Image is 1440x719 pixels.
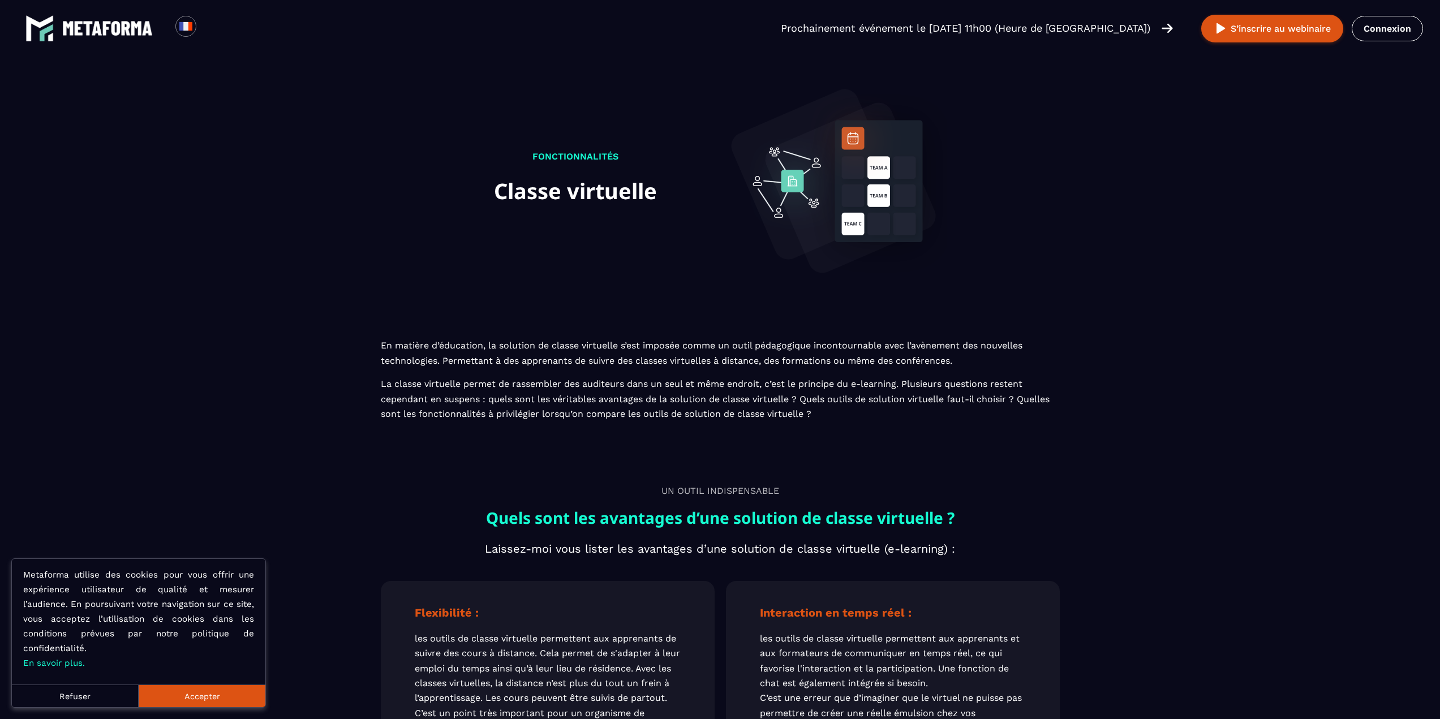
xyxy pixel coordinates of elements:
[494,173,657,209] h1: Classe virtuelle
[415,604,681,622] h3: Flexibilité :
[62,21,153,36] img: logo
[381,484,1060,498] p: Un outil indispensable
[23,658,85,668] a: En savoir plus.
[1201,15,1343,42] button: S’inscrire au webinaire
[720,68,947,294] img: classe-virtuelle-background
[381,505,1060,531] h2: Quels sont les avantages d’une solution de classe virtuelle ?
[381,540,1060,558] p: Laissez-moi vous lister les avantages d’une solution de classe virtuelle (e-learning) :
[179,19,193,33] img: fr
[12,684,139,707] button: Refuser
[23,567,254,670] p: Metaforma utilise des cookies pour vous offrir une expérience utilisateur de qualité et mesurer l...
[139,684,265,707] button: Accepter
[1162,22,1173,35] img: arrow-right
[25,14,54,42] img: logo
[760,604,1026,622] h3: Interaction en temps réel :
[196,16,224,41] div: Search for option
[381,338,1060,484] p: En matière d’éducation, la solution de classe virtuelle s’est imposée comme un outil pédagogique ...
[781,20,1150,36] p: Prochainement événement le [DATE] 11h00 (Heure de [GEOGRAPHIC_DATA])
[206,21,214,35] input: Search for option
[494,149,657,164] p: FONCTIONNALITÉS
[1352,16,1423,41] a: Connexion
[1214,21,1228,36] img: play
